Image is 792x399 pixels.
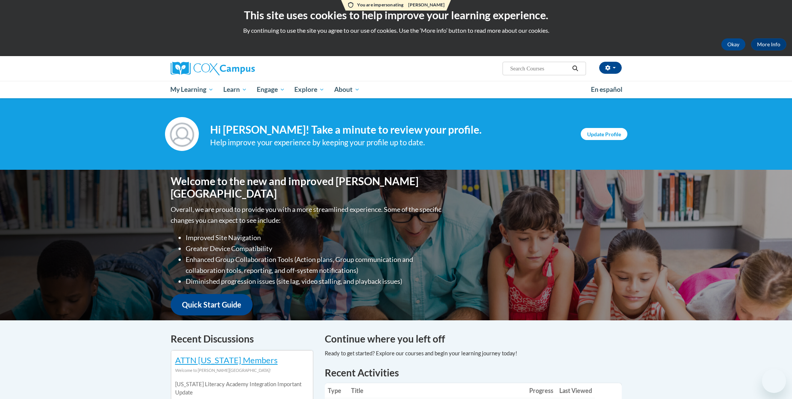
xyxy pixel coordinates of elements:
a: More Info [751,38,786,50]
h1: Recent Activities [325,366,622,379]
div: Welcome to [PERSON_NAME][GEOGRAPHIC_DATA]! [175,366,309,375]
a: Engage [252,81,290,98]
button: Account Settings [599,62,622,74]
iframe: Button to launch messaging window [762,369,786,393]
th: Progress [526,383,556,398]
th: Title [348,383,526,398]
p: [US_STATE] Literacy Academy Integration Important Update [175,380,309,397]
h4: Hi [PERSON_NAME]! Take a minute to review your profile. [210,123,569,136]
h1: Welcome to the new and improved [PERSON_NAME][GEOGRAPHIC_DATA] [171,175,443,200]
button: Okay [721,38,745,50]
h4: Recent Discussions [171,332,313,346]
li: Greater Device Compatibility [186,243,443,254]
p: By continuing to use the site you agree to our use of cookies. Use the ‘More info’ button to read... [6,26,786,35]
div: Main menu [159,81,633,98]
span: En español [591,85,622,93]
a: Quick Start Guide [171,294,253,315]
span: Explore [294,85,324,94]
li: Improved Site Navigation [186,232,443,243]
a: About [329,81,365,98]
img: Profile Image [165,117,199,151]
span: Engage [257,85,285,94]
th: Last Viewed [556,383,595,398]
span: About [334,85,360,94]
div: Help improve your experience by keeping your profile up to date. [210,136,569,149]
a: Learn [218,81,252,98]
li: Diminished progression issues (site lag, video stalling, and playback issues) [186,276,443,287]
span: Learn [223,85,247,94]
a: Update Profile [581,128,627,140]
img: Cox Campus [171,62,255,75]
span: My Learning [170,85,214,94]
a: Explore [289,81,329,98]
h4: Continue where you left off [325,332,622,346]
button: Search [569,64,581,73]
h2: This site uses cookies to help improve your learning experience. [6,8,786,23]
a: En español [586,82,627,97]
input: Search Courses [509,64,569,73]
li: Enhanced Group Collaboration Tools (Action plans, Group communication and collaboration tools, re... [186,254,443,276]
a: ATTN [US_STATE] Members [175,355,278,365]
p: Overall, we are proud to provide you with a more streamlined experience. Some of the specific cha... [171,204,443,226]
a: My Learning [166,81,219,98]
th: Type [325,383,348,398]
a: Cox Campus [171,62,313,75]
